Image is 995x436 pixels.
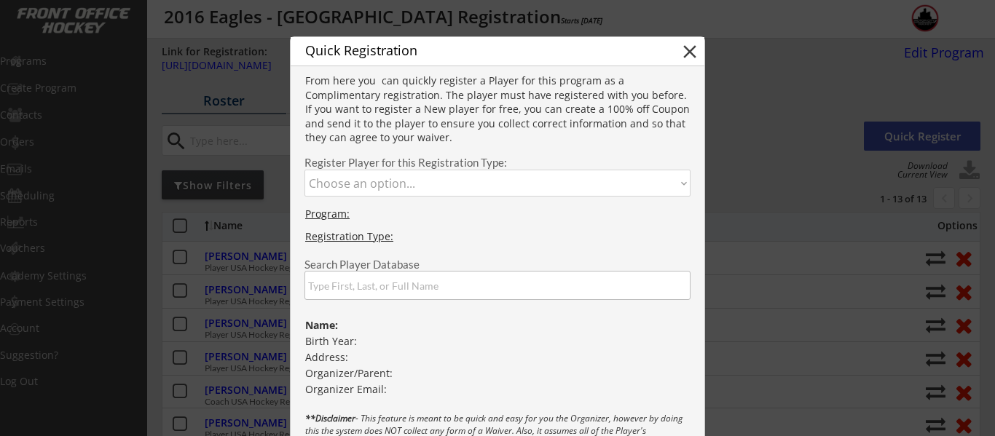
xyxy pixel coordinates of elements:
[304,271,691,300] input: Type First, Last, or Full Name
[291,366,704,381] div: Organizer/Parent:
[305,229,393,243] u: Registration Type:
[679,41,701,63] button: close
[304,259,691,270] div: Search Player Database
[304,157,691,168] div: Register Player for this Registration Type:
[291,350,704,365] div: Address:
[291,382,704,397] div: Organizer Email:
[305,207,350,221] u: Program:
[291,318,704,333] div: Name:
[291,74,704,147] div: From here you can quickly register a Player for this program as a Complimentary registration. The...
[291,39,607,64] div: Quick Registration
[305,412,355,424] strong: **Disclaimer
[291,334,704,349] div: Birth Year:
